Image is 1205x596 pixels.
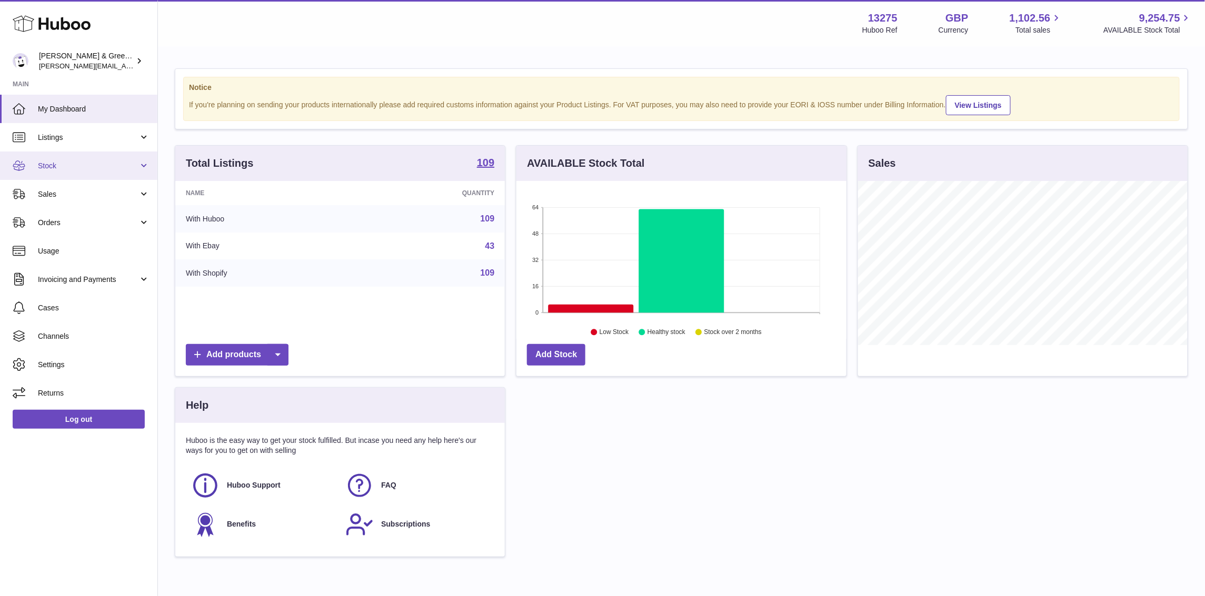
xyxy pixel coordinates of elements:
[227,480,281,490] span: Huboo Support
[527,156,644,170] h3: AVAILABLE Stock Total
[1010,11,1063,35] a: 1,102.56 Total sales
[704,329,762,336] text: Stock over 2 months
[38,104,150,114] span: My Dashboard
[38,161,138,171] span: Stock
[13,53,28,69] img: ellen@bluebadgecompany.co.uk
[533,257,539,263] text: 32
[381,519,430,529] span: Subscriptions
[186,436,494,456] p: Huboo is the easy way to get your stock fulfilled. But incase you need any help here's our ways f...
[38,388,150,398] span: Returns
[175,259,353,287] td: With Shopify
[38,218,138,228] span: Orders
[345,471,489,500] a: FAQ
[477,157,494,170] a: 109
[191,471,335,500] a: Huboo Support
[175,205,353,233] td: With Huboo
[533,283,539,289] text: 16
[175,181,353,205] th: Name
[527,344,585,366] a: Add Stock
[345,510,489,539] a: Subscriptions
[186,398,208,412] h3: Help
[648,329,686,336] text: Healthy stock
[38,360,150,370] span: Settings
[227,519,256,529] span: Benefits
[946,95,1011,115] a: View Listings
[536,309,539,316] text: 0
[533,230,539,237] text: 48
[381,480,396,490] span: FAQ
[186,156,254,170] h3: Total Listings
[38,189,138,199] span: Sales
[481,268,495,277] a: 109
[481,214,495,223] a: 109
[189,94,1174,115] div: If you're planning on sending your products internationally please add required customs informati...
[1010,11,1051,25] span: 1,102.56
[1103,25,1192,35] span: AVAILABLE Stock Total
[38,246,150,256] span: Usage
[477,157,494,168] strong: 109
[38,331,150,341] span: Channels
[191,510,335,539] a: Benefits
[39,62,211,70] span: [PERSON_NAME][EMAIL_ADDRESS][DOMAIN_NAME]
[869,156,896,170] h3: Sales
[1103,11,1192,35] a: 9,254.75 AVAILABLE Stock Total
[862,25,898,35] div: Huboo Ref
[1015,25,1062,35] span: Total sales
[353,181,505,205] th: Quantity
[1139,11,1180,25] span: 9,254.75
[13,410,145,429] a: Log out
[945,11,968,25] strong: GBP
[600,329,629,336] text: Low Stock
[533,204,539,210] text: 64
[38,133,138,143] span: Listings
[38,275,138,285] span: Invoicing and Payments
[868,11,898,25] strong: 13275
[39,51,134,71] div: [PERSON_NAME] & Green Ltd
[939,25,969,35] div: Currency
[485,241,495,250] a: 43
[38,303,150,313] span: Cases
[189,83,1174,93] strong: Notice
[175,233,353,260] td: With Ebay
[186,344,288,366] a: Add products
